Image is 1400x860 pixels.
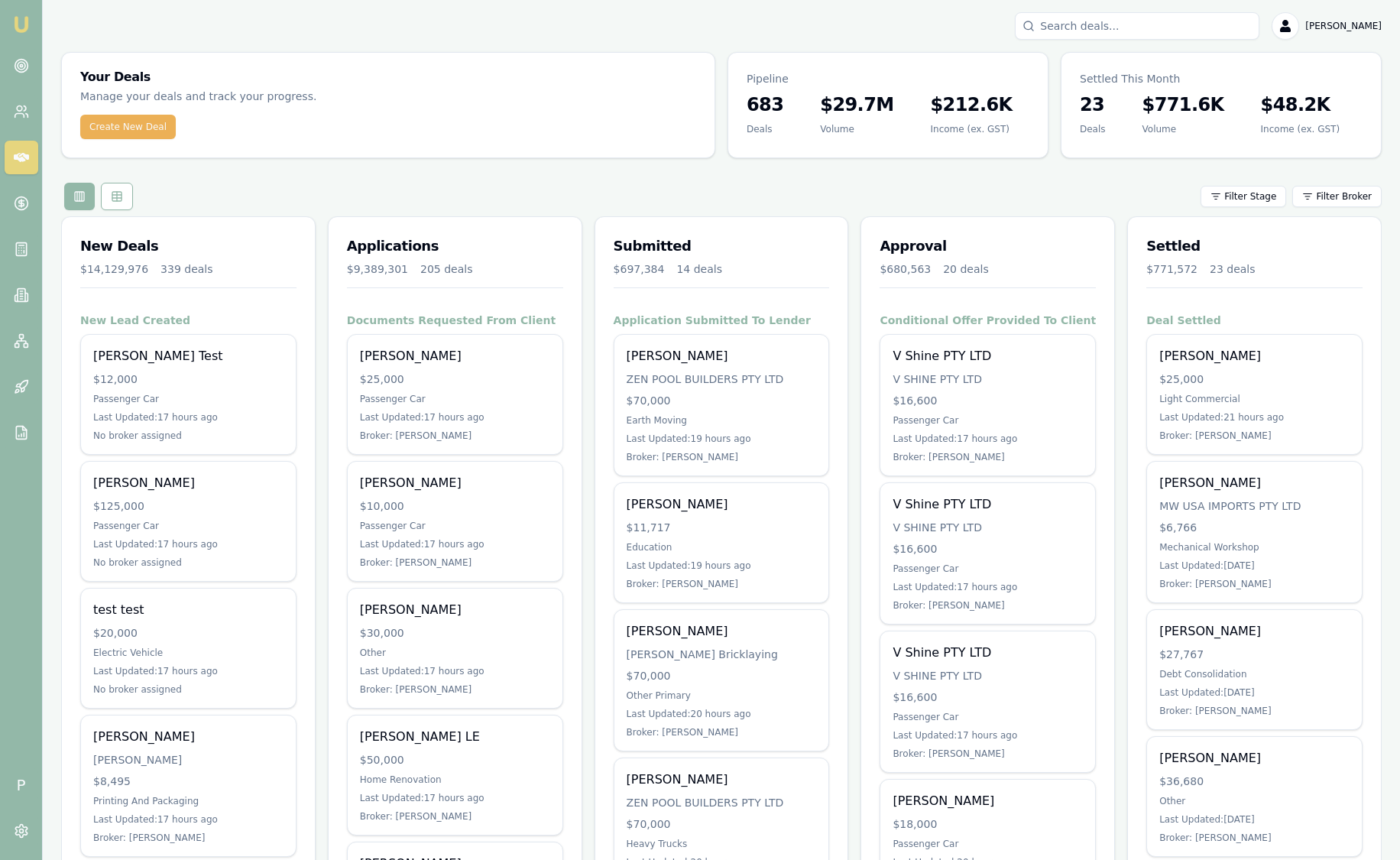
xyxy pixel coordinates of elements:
[627,771,817,789] div: [PERSON_NAME]
[627,541,817,553] div: Education
[360,474,550,492] div: [PERSON_NAME]
[1146,261,1197,277] div: $771,572
[880,235,1096,257] h3: Approval
[614,313,830,328] h4: Application Submitted To Lender
[1159,372,1350,387] div: $25,000
[820,123,893,135] div: Volume
[93,411,284,424] div: Last Updated: 17 hours ago
[893,668,1083,683] div: V SHINE PTY LTD
[1159,520,1350,535] div: $6,766
[360,601,550,619] div: [PERSON_NAME]
[420,261,472,277] div: 205 deals
[893,816,1083,832] div: $18,000
[1159,832,1350,844] div: Broker: [PERSON_NAME]
[1159,560,1350,572] div: Last Updated: [DATE]
[1210,261,1256,277] div: 23 deals
[360,683,550,696] div: Broker: [PERSON_NAME]
[893,520,1083,535] div: V SHINE PTY LTD
[627,578,817,590] div: Broker: [PERSON_NAME]
[1159,474,1350,492] div: [PERSON_NAME]
[80,71,696,83] h3: Your Deals
[360,411,550,424] div: Last Updated: 17 hours ago
[1159,347,1350,365] div: [PERSON_NAME]
[1146,313,1363,328] h4: Deal Settled
[1159,705,1350,717] div: Broker: [PERSON_NAME]
[614,261,665,277] div: $697,384
[1159,795,1350,807] div: Other
[893,433,1083,445] div: Last Updated: 17 hours ago
[1080,71,1363,86] p: Settled This Month
[1159,668,1350,680] div: Debt Consolidation
[93,728,284,746] div: [PERSON_NAME]
[360,792,550,804] div: Last Updated: 17 hours ago
[93,347,284,365] div: [PERSON_NAME] Test
[80,115,176,139] button: Create New Deal
[880,261,931,277] div: $680,563
[5,768,38,802] span: P
[1080,123,1106,135] div: Deals
[93,557,284,569] div: No broker assigned
[93,752,284,768] div: [PERSON_NAME]
[360,665,550,677] div: Last Updated: 17 hours ago
[93,538,284,550] div: Last Updated: 17 hours ago
[1159,498,1350,514] div: MW USA IMPORTS PTY LTD
[627,816,817,832] div: $70,000
[12,15,31,34] img: emu-icon-u.png
[627,414,817,427] div: Earth Moving
[1316,190,1372,203] span: Filter Broker
[893,748,1083,760] div: Broker: [PERSON_NAME]
[893,644,1083,662] div: V Shine PTY LTD
[1261,92,1340,117] h3: $48.2K
[347,235,563,257] h3: Applications
[893,347,1083,365] div: V Shine PTY LTD
[1159,749,1350,768] div: [PERSON_NAME]
[360,372,550,387] div: $25,000
[93,665,284,677] div: Last Updated: 17 hours ago
[747,123,783,135] div: Deals
[80,88,472,105] p: Manage your deals and track your progress.
[893,372,1083,387] div: V SHINE PTY LTD
[1305,20,1382,32] span: [PERSON_NAME]
[360,557,550,569] div: Broker: [PERSON_NAME]
[893,581,1083,593] div: Last Updated: 17 hours ago
[360,728,550,746] div: [PERSON_NAME] LE
[93,832,284,844] div: Broker: [PERSON_NAME]
[93,372,284,387] div: $12,000
[360,625,550,641] div: $30,000
[80,261,148,277] div: $14,129,976
[1159,813,1350,826] div: Last Updated: [DATE]
[1159,774,1350,789] div: $36,680
[360,520,550,532] div: Passenger Car
[627,560,817,572] div: Last Updated: 19 hours ago
[627,795,817,810] div: ZEN POOL BUILDERS PTY LTD
[1159,411,1350,424] div: Last Updated: 21 hours ago
[1261,123,1340,135] div: Income (ex. GST)
[1080,92,1106,117] h3: 23
[93,813,284,826] div: Last Updated: 17 hours ago
[93,601,284,619] div: test test
[893,729,1083,742] div: Last Updated: 17 hours ago
[1159,622,1350,641] div: [PERSON_NAME]
[1159,430,1350,442] div: Broker: [PERSON_NAME]
[676,261,722,277] div: 14 deals
[93,520,284,532] div: Passenger Car
[893,838,1083,850] div: Passenger Car
[893,414,1083,427] div: Passenger Car
[93,647,284,659] div: Electric Vehicle
[627,668,817,683] div: $70,000
[80,235,297,257] h3: New Deals
[880,313,1096,328] h4: Conditional Offer Provided To Client
[893,451,1083,463] div: Broker: [PERSON_NAME]
[80,313,297,328] h4: New Lead Created
[627,393,817,408] div: $70,000
[93,774,284,789] div: $8,495
[1292,186,1382,207] button: Filter Broker
[627,726,817,738] div: Broker: [PERSON_NAME]
[614,235,830,257] h3: Submitted
[627,347,817,365] div: [PERSON_NAME]
[893,792,1083,810] div: [PERSON_NAME]
[893,563,1083,575] div: Passenger Car
[1159,541,1350,553] div: Mechanical Workshop
[93,430,284,442] div: No broker assigned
